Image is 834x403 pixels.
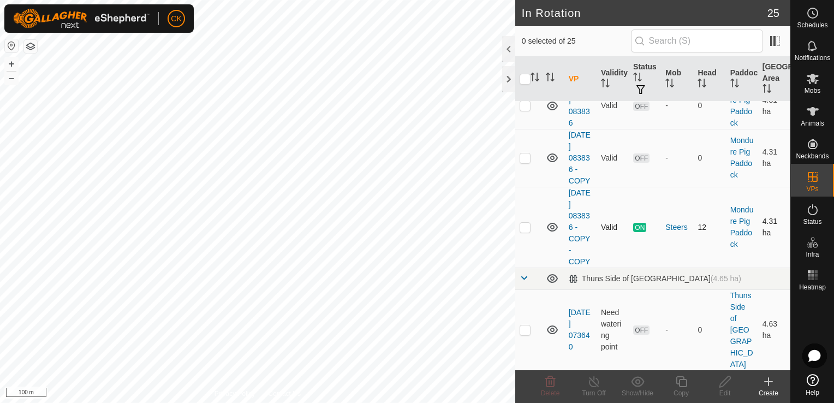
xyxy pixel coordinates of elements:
[633,223,646,232] span: ON
[698,80,706,89] p-sorticon: Activate to sort
[572,388,616,398] div: Turn Off
[726,57,758,102] th: Paddock
[522,7,767,20] h2: In Rotation
[597,82,629,129] td: Valid
[597,187,629,268] td: Valid
[633,325,650,335] span: OFF
[795,55,830,61] span: Notifications
[5,39,18,52] button: Reset Map
[541,389,560,397] span: Delete
[633,102,650,111] span: OFF
[693,57,725,102] th: Head
[601,80,610,89] p-sorticon: Activate to sort
[803,218,821,225] span: Status
[665,324,689,336] div: -
[791,370,834,400] a: Help
[693,82,725,129] td: 0
[762,86,771,94] p-sorticon: Activate to sort
[597,289,629,370] td: Need watering point
[661,57,693,102] th: Mob
[797,22,827,28] span: Schedules
[597,57,629,102] th: Validity
[711,274,741,283] span: (4.65 ha)
[805,87,820,94] span: Mobs
[631,29,763,52] input: Search (S)
[806,389,819,396] span: Help
[569,308,591,351] a: [DATE] 073640
[569,84,591,127] a: [DATE] 083836
[616,388,659,398] div: Show/Hide
[730,84,754,127] a: Mondure Pig Paddock
[796,153,829,159] span: Neckbands
[693,289,725,370] td: 0
[659,388,703,398] div: Copy
[564,57,597,102] th: VP
[269,389,301,399] a: Contact Us
[767,5,779,21] span: 25
[693,187,725,268] td: 12
[633,153,650,163] span: OFF
[730,80,739,89] p-sorticon: Activate to sort
[799,284,826,291] span: Heatmap
[693,129,725,187] td: 0
[703,388,747,398] div: Edit
[806,186,818,192] span: VPs
[665,80,674,89] p-sorticon: Activate to sort
[629,57,661,102] th: Status
[758,82,790,129] td: 4.31 ha
[801,120,824,127] span: Animals
[758,129,790,187] td: 4.31 ha
[747,388,790,398] div: Create
[569,131,591,185] a: [DATE] 083836 - COPY
[758,57,790,102] th: [GEOGRAPHIC_DATA] Area
[171,13,181,25] span: CK
[665,100,689,111] div: -
[665,152,689,164] div: -
[806,251,819,258] span: Infra
[569,188,591,266] a: [DATE] 083836 - COPY - COPY
[730,291,753,369] a: Thuns Side of [GEOGRAPHIC_DATA]
[569,274,741,283] div: Thuns Side of [GEOGRAPHIC_DATA]
[5,72,18,85] button: –
[13,9,150,28] img: Gallagher Logo
[24,40,37,53] button: Map Layers
[546,74,555,83] p-sorticon: Activate to sort
[597,129,629,187] td: Valid
[633,74,642,83] p-sorticon: Activate to sort
[531,74,539,83] p-sorticon: Activate to sort
[522,35,631,47] span: 0 selected of 25
[5,57,18,70] button: +
[730,136,754,179] a: Mondure Pig Paddock
[215,389,255,399] a: Privacy Policy
[665,222,689,233] div: Steers
[730,205,754,248] a: Mondure Pig Paddock
[758,187,790,268] td: 4.31 ha
[758,289,790,370] td: 4.63 ha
